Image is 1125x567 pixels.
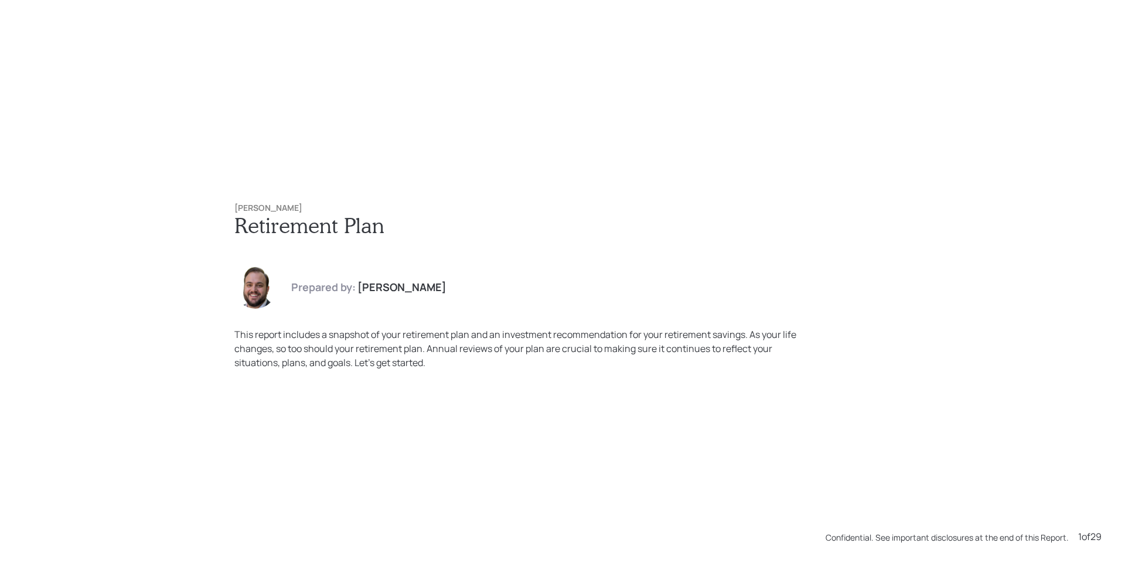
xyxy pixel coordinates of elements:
h1: Retirement Plan [234,213,891,238]
h4: Prepared by: [291,281,356,294]
div: This report includes a snapshot of your retirement plan and an investment recommendation for your... [234,327,816,370]
h6: [PERSON_NAME] [234,203,891,213]
div: Confidential. See important disclosures at the end of this Report. [826,531,1069,544]
img: james-distasi-headshot.png [234,267,277,309]
h4: [PERSON_NAME] [357,281,446,294]
div: 1 of 29 [1078,530,1102,544]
